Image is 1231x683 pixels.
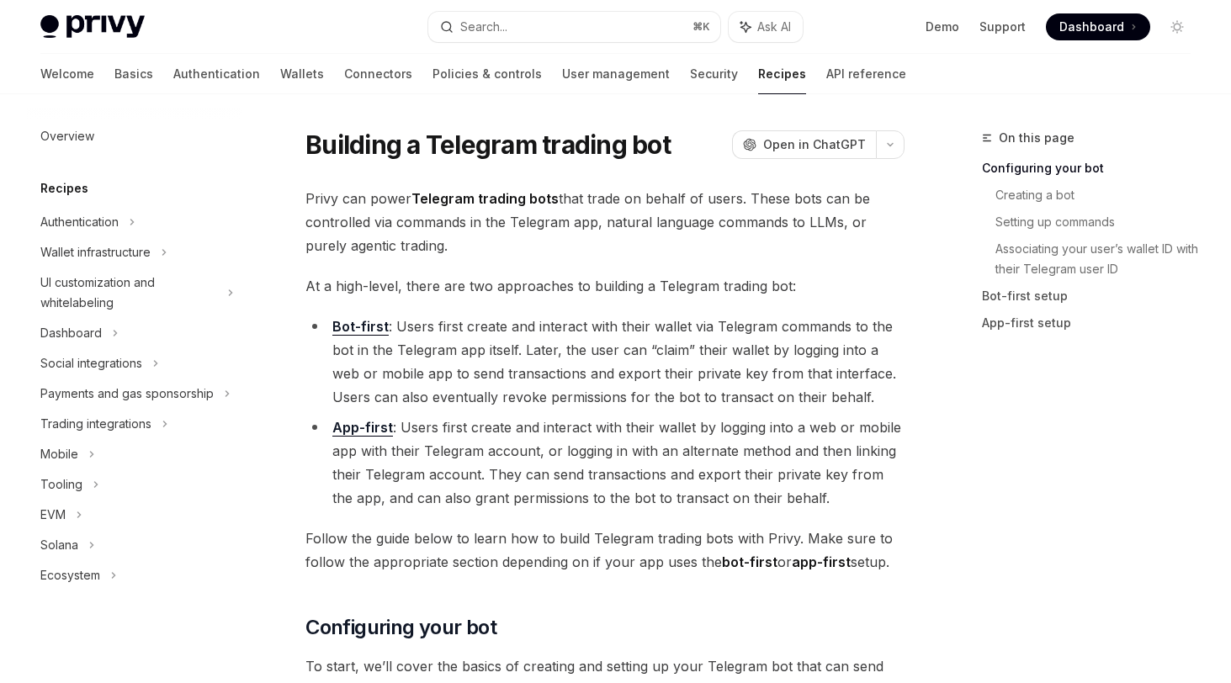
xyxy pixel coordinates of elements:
[763,136,866,153] span: Open in ChatGPT
[926,19,959,35] a: Demo
[40,242,151,262] div: Wallet infrastructure
[562,54,670,94] a: User management
[280,54,324,94] a: Wallets
[826,54,906,94] a: API reference
[40,126,94,146] div: Overview
[40,414,151,434] div: Trading integrations
[332,318,389,335] strong: Bot-first
[995,209,1204,236] a: Setting up commands
[792,553,851,570] strong: app-first
[729,12,803,42] button: Ask AI
[40,178,88,199] h5: Recipes
[40,474,82,495] div: Tooling
[432,54,542,94] a: Policies & controls
[40,15,145,39] img: light logo
[732,130,876,159] button: Open in ChatGPT
[305,187,905,257] span: Privy can power that trade on behalf of users. These bots can be controlled via commands in the T...
[40,323,102,343] div: Dashboard
[1059,19,1124,35] span: Dashboard
[305,614,496,641] span: Configuring your bot
[40,444,78,464] div: Mobile
[995,236,1204,283] a: Associating your user’s wallet ID with their Telegram user ID
[114,54,153,94] a: Basics
[999,128,1074,148] span: On this page
[173,54,260,94] a: Authentication
[979,19,1026,35] a: Support
[332,419,393,436] strong: App-first
[344,54,412,94] a: Connectors
[40,535,78,555] div: Solana
[305,527,905,574] span: Follow the guide below to learn how to build Telegram trading bots with Privy. Make sure to follo...
[40,505,66,525] div: EVM
[27,121,242,151] a: Overview
[332,318,389,336] a: Bot-first
[982,283,1204,310] a: Bot-first setup
[692,20,710,34] span: ⌘ K
[332,419,393,437] a: App-first
[690,54,738,94] a: Security
[722,553,777,570] strong: bot-first
[758,54,806,94] a: Recipes
[40,384,214,404] div: Payments and gas sponsorship
[40,565,100,585] div: Ecosystem
[40,273,217,313] div: UI customization and whitelabeling
[305,416,905,510] li: : Users first create and interact with their wallet by logging into a web or mobile app with thei...
[995,182,1204,209] a: Creating a bot
[305,274,905,298] span: At a high-level, there are two approaches to building a Telegram trading bot:
[460,17,507,37] div: Search...
[982,310,1204,336] a: App-first setup
[40,212,119,232] div: Authentication
[411,190,559,207] strong: Telegram trading bots
[305,315,905,409] li: : Users first create and interact with their wallet via Telegram commands to the bot in the Teleg...
[1046,13,1150,40] a: Dashboard
[1164,13,1191,40] button: Toggle dark mode
[428,12,720,42] button: Search...⌘K
[757,19,791,35] span: Ask AI
[982,155,1204,182] a: Configuring your bot
[40,54,94,94] a: Welcome
[305,130,671,160] h1: Building a Telegram trading bot
[40,353,142,373] div: Social integrations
